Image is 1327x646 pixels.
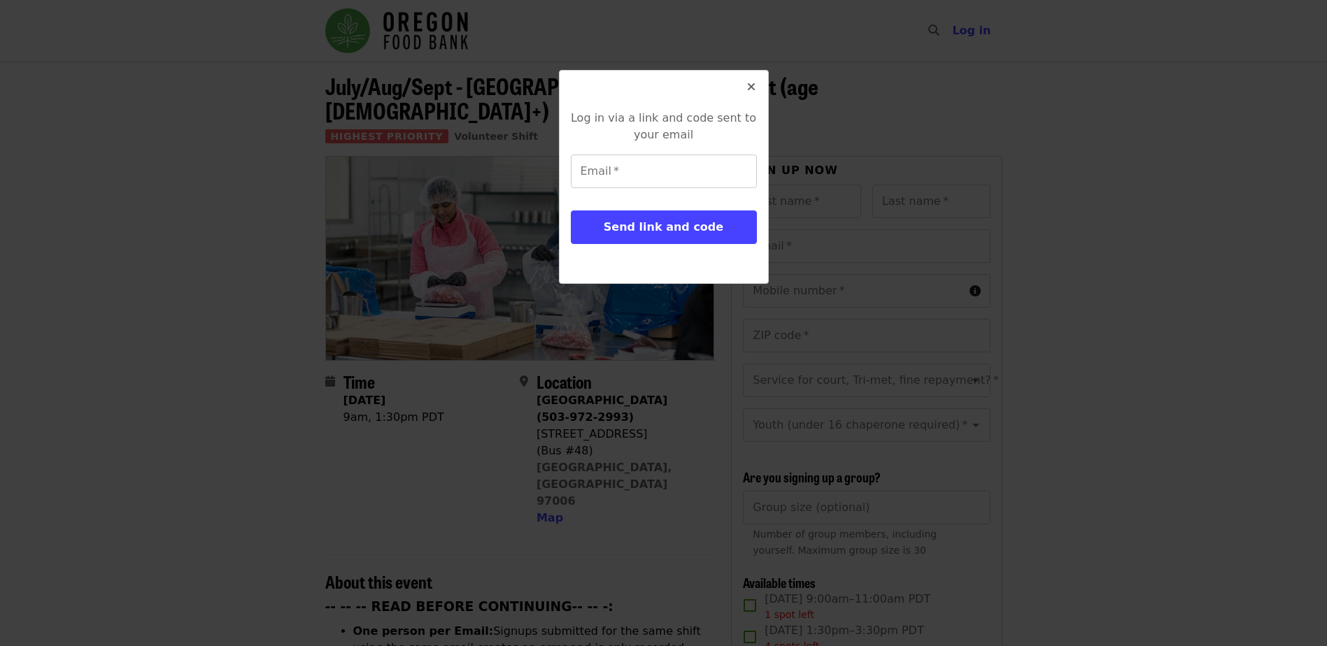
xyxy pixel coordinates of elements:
span: Log in via a link and code sent to your email [571,111,756,141]
i: times icon [747,80,755,94]
span: Send link and code [604,220,723,234]
input: [object Object] [571,155,757,188]
button: Send link and code [571,210,757,244]
button: Close [735,71,768,104]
